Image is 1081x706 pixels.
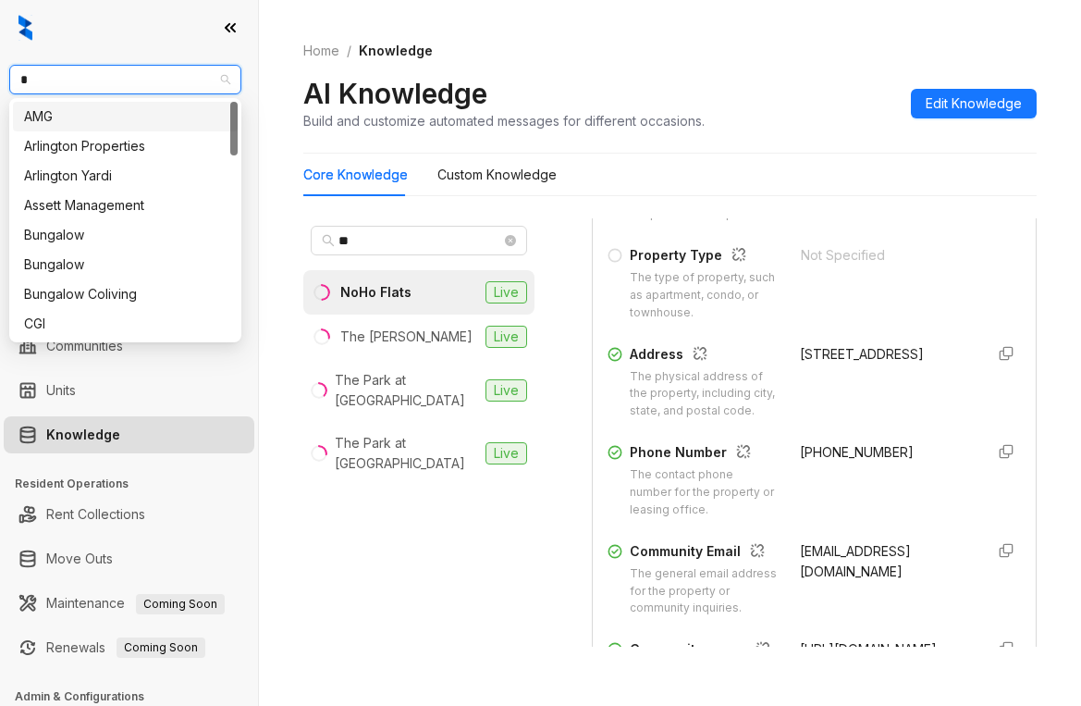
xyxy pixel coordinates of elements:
a: Units [46,372,76,409]
li: Move Outs [4,540,254,577]
div: Address [630,344,778,368]
span: close-circle [505,235,516,246]
span: Live [485,379,527,402]
div: Bungalow [24,254,227,275]
div: Bungalow [13,250,238,279]
div: CGI [24,314,227,334]
li: Leasing [4,204,254,241]
div: Community Email [630,541,778,565]
div: [STREET_ADDRESS] [800,344,970,365]
span: Coming Soon [117,638,205,658]
button: Edit Knowledge [911,89,1037,118]
span: Knowledge [359,43,433,58]
div: AMG [24,106,227,127]
span: Edit Knowledge [926,93,1022,114]
div: AMG [13,102,238,131]
li: Leads [4,124,254,161]
div: Phone Number [630,442,778,466]
div: The physical address of the property, including city, state, and postal code. [630,368,778,421]
h3: Admin & Configurations [15,688,258,705]
div: The general email address for the property or community inquiries. [630,565,778,618]
li: Maintenance [4,585,254,622]
li: Knowledge [4,416,254,453]
div: Arlington Properties [24,136,227,156]
a: RenewalsComing Soon [46,629,205,666]
li: Communities [4,328,254,365]
li: Collections [4,248,254,285]
div: Bungalow [13,220,238,250]
a: Knowledge [46,416,120,453]
li: Renewals [4,629,254,666]
span: Coming Soon [136,594,225,614]
h3: Resident Operations [15,476,258,492]
li: Rent Collections [4,496,254,533]
span: [URL][DOMAIN_NAME] [800,641,937,657]
span: Live [485,281,527,303]
div: Arlington Yardi [24,166,227,186]
span: [PHONE_NUMBER] [800,444,914,460]
div: The Park at [GEOGRAPHIC_DATA] [335,433,478,474]
div: CGI [13,309,238,339]
div: The contact phone number for the property or leasing office. [630,466,778,519]
div: Build and customize automated messages for different occasions. [303,111,705,130]
span: Live [485,442,527,464]
span: [EMAIL_ADDRESS][DOMAIN_NAME] [800,543,911,579]
div: Bungalow Coliving [13,279,238,309]
div: Arlington Yardi [13,161,238,191]
div: Arlington Properties [13,131,238,161]
li: Units [4,372,254,409]
div: Not Specified [801,245,972,266]
span: Live [485,326,527,348]
div: Bungalow [24,225,227,245]
div: Community Website [630,639,778,680]
div: Assett Management [24,195,227,216]
div: The Park at [GEOGRAPHIC_DATA] [335,370,478,411]
h2: AI Knowledge [303,76,487,111]
span: search [322,234,335,247]
div: NoHo Flats [340,282,412,303]
div: Custom Knowledge [437,165,557,185]
img: logo [18,15,32,41]
div: Property Type [630,245,779,269]
div: The [PERSON_NAME] [340,327,473,347]
div: Bungalow Coliving [24,284,227,304]
a: Communities [46,328,123,365]
a: Rent Collections [46,496,145,533]
li: / [347,41,351,61]
div: Assett Management [13,191,238,220]
a: Move Outs [46,540,113,577]
div: The type of property, such as apartment, condo, or townhouse. [630,269,779,322]
a: Home [300,41,343,61]
div: Core Knowledge [303,165,408,185]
